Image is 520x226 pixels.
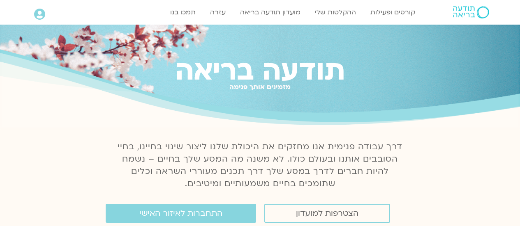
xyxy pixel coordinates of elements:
[264,204,390,223] a: הצטרפות למועדון
[453,6,489,18] img: תודעה בריאה
[139,209,222,218] span: התחברות לאיזור האישי
[366,5,419,20] a: קורסים ופעילות
[311,5,360,20] a: ההקלטות שלי
[236,5,305,20] a: מועדון תודעה בריאה
[113,141,407,190] p: דרך עבודה פנימית אנו מחזקים את היכולת שלנו ליצור שינוי בחיינו, בחיי הסובבים אותנו ובעולם כולו. לא...
[296,209,358,218] span: הצטרפות למועדון
[166,5,200,20] a: תמכו בנו
[106,204,256,223] a: התחברות לאיזור האישי
[206,5,230,20] a: עזרה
